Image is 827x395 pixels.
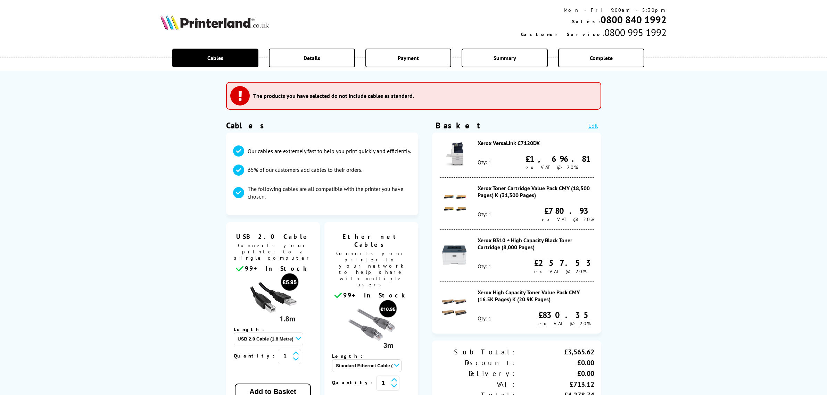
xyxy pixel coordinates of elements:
[248,166,362,174] p: 65% of our customers add cables to their orders.
[521,7,667,13] div: Mon - Fri 9:00am - 5:30pm
[343,291,408,299] span: 99+ In Stock
[226,120,418,131] h1: Cables
[542,205,594,216] div: £780.93
[478,263,491,270] div: Qty: 1
[590,54,613,61] span: Complete
[304,54,320,61] span: Details
[442,243,466,267] img: Xerox B310 + High Capacity Black Toner Cartridge (8,000 Pages)
[332,379,376,386] span: Quantity:
[516,369,594,378] div: £0.00
[478,159,491,166] div: Qty: 1
[538,320,591,327] span: ex VAT @ 20%
[526,153,594,164] div: £1,696.81
[494,54,516,61] span: Summary
[542,216,594,222] span: ex VAT @ 20%
[588,122,598,129] a: Edit
[478,140,594,146] div: Xerox VersaLink C7120DX
[601,13,667,26] a: 0800 840 1992
[345,300,397,352] img: Ethernet cable
[516,347,594,356] div: £3,565.62
[439,369,516,378] div: Delivery:
[538,310,594,320] div: £830.35
[436,120,481,131] div: Basket
[534,258,594,268] div: £257.53
[247,273,299,325] img: usb cable
[234,326,271,333] span: Length:
[207,54,223,61] span: Cables
[516,358,594,367] div: £0.00
[478,211,491,218] div: Qty: 1
[439,347,516,356] div: Sub Total:
[231,233,315,241] span: USB 2.0 Cable
[572,18,601,25] span: Sales:
[534,268,587,275] span: ex VAT @ 20%
[328,249,415,291] span: Connects your printer to your network to help share with multiple users
[330,233,413,249] span: Ethernet Cables
[526,164,578,170] span: ex VAT @ 20%
[478,289,594,303] div: Xerox High Capacity Toner Value Pack CMY (16.5K Pages) K (20.9K Pages)
[245,264,309,272] span: 99+ In Stock
[234,353,278,359] span: Quantity:
[439,358,516,367] div: Discount:
[248,185,411,201] p: The following cables are all compatible with the printer you have chosen.
[478,315,491,322] div: Qty: 1
[442,191,466,215] img: Xerox Toner Cartridge Value Pack CMY (18,500 Pages) K (31,300 Pages)
[521,31,604,37] span: Customer Service:
[248,147,411,155] p: Our cables are extremely fast to help you print quickly and efficiently.
[253,92,414,99] h3: The products you have selected do not include cables as standard.
[478,237,594,251] div: Xerox B310 + High Capacity Black Toner Cartridge (8,000 Pages)
[230,241,316,264] span: Connects your printer to a single computer
[442,142,466,167] img: Xerox VersaLink C7120DX
[442,295,466,319] img: Xerox High Capacity Toner Value Pack CMY (16.5K Pages) K (20.9K Pages)
[332,353,369,359] span: Length:
[604,26,667,39] span: 0800 995 1992
[478,185,594,199] div: Xerox Toner Cartridge Value Pack CMY (18,500 Pages) K (31,300 Pages)
[516,380,594,389] div: £713.12
[439,380,516,389] div: VAT:
[398,54,419,61] span: Payment
[160,15,269,30] img: Printerland Logo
